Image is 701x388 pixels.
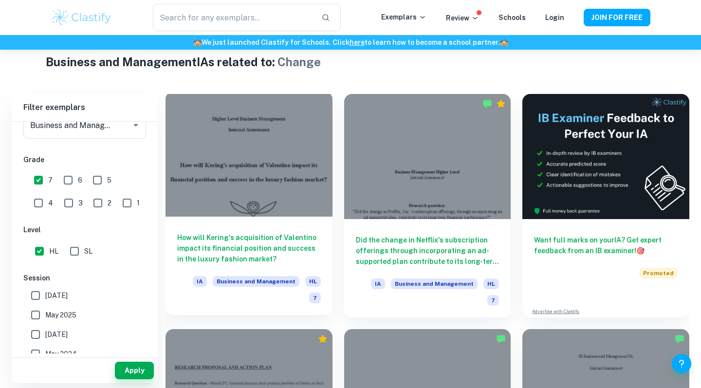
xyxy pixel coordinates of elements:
span: 4 [48,198,53,208]
img: Clastify logo [51,8,112,27]
img: Marked [482,99,492,109]
h6: Did the change in Netflix's subscription offerings through incorporating an ad-supported plan con... [356,235,499,267]
span: 6 [78,175,82,185]
h6: Want full marks on your IA ? Get expert feedback from an IB examiner! [534,235,678,256]
span: Change [277,55,321,69]
h6: Filter exemplars [12,94,158,121]
a: How will Kering's acquisition of Valentino impact its financial position and success in the luxur... [166,94,332,317]
span: 3 [78,198,83,208]
h6: Session [23,273,146,283]
span: May 2025 [45,310,76,320]
h6: Grade [23,154,146,165]
span: May 2024 [45,349,77,359]
img: Marked [496,334,506,344]
span: 2 [108,198,111,208]
img: Thumbnail [522,94,689,219]
a: Want full marks on yourIA? Get expert feedback from an IB examiner!PromotedAdvertise with Clastify [522,94,689,317]
button: Apply [115,362,154,379]
h6: We just launched Clastify for Schools. Click to learn how to become a school partner. [2,37,699,48]
span: IA [371,278,385,289]
span: 🏫 [500,38,508,46]
a: Schools [498,14,526,21]
span: 7 [487,295,499,306]
a: Advertise with Clastify [532,308,579,315]
span: SL [84,246,92,257]
img: Marked [675,334,684,344]
span: HL [305,276,321,287]
span: 🎯 [636,247,645,255]
button: Open [129,118,143,132]
span: HL [483,278,499,289]
a: Did the change in Netflix's subscription offerings through incorporating an ad-supported plan con... [344,94,511,317]
span: 5 [107,175,111,185]
span: 1 [137,198,140,208]
span: Business and Management [391,278,478,289]
a: Login [545,14,564,21]
span: Promoted [639,268,678,278]
span: 7 [309,293,321,303]
button: JOIN FOR FREE [584,9,650,26]
span: HL [49,246,58,257]
div: Premium [318,334,328,344]
div: Premium [496,99,506,109]
h6: Level [23,224,146,235]
button: Help and Feedback [672,354,691,373]
h1: Business and Management IAs related to: [46,53,656,71]
h6: How will Kering's acquisition of Valentino impact its financial position and success in the luxur... [177,232,321,264]
span: Business and Management [213,276,299,287]
input: Search for any exemplars... [153,4,314,31]
span: 7 [48,175,53,185]
span: IA [193,276,207,287]
span: 🏫 [193,38,202,46]
p: Review [446,13,479,23]
span: [DATE] [45,290,68,301]
p: Exemplars [381,12,426,22]
a: here [350,38,365,46]
span: [DATE] [45,329,68,340]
